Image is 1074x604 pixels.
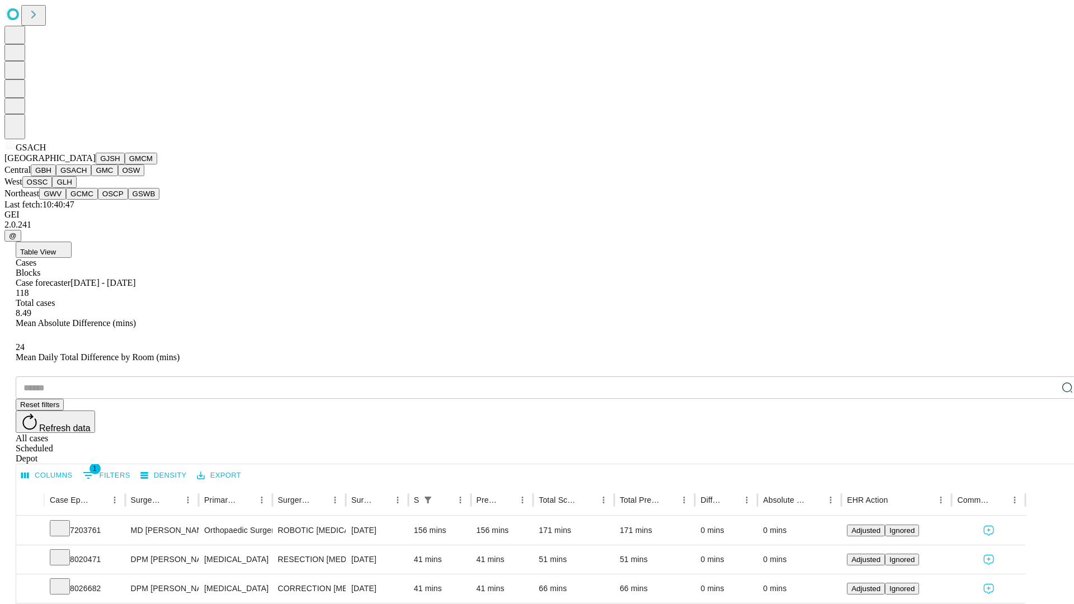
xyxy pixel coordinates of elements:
[847,496,888,504] div: EHR Action
[131,516,193,545] div: MD [PERSON_NAME]
[420,492,436,508] button: Show filters
[16,342,25,352] span: 24
[50,574,120,603] div: 8026682
[16,410,95,433] button: Refresh data
[991,492,1007,508] button: Sort
[16,308,31,318] span: 8.49
[763,574,836,603] div: 0 mins
[477,516,528,545] div: 156 mins
[620,496,660,504] div: Total Predicted Duration
[807,492,823,508] button: Sort
[499,492,515,508] button: Sort
[204,574,266,603] div: [MEDICAL_DATA]
[131,574,193,603] div: DPM [PERSON_NAME] [PERSON_NAME]
[477,545,528,574] div: 41 mins
[50,496,90,504] div: Case Epic Id
[420,492,436,508] div: 1 active filter
[238,492,254,508] button: Sort
[125,153,157,164] button: GMCM
[107,492,123,508] button: Menu
[327,492,343,508] button: Menu
[4,210,1070,220] div: GEI
[91,492,107,508] button: Sort
[889,526,915,535] span: Ignored
[539,545,609,574] div: 51 mins
[847,583,885,594] button: Adjusted
[80,466,133,484] button: Show filters
[52,176,76,188] button: GLH
[889,555,915,564] span: Ignored
[204,496,237,504] div: Primary Service
[278,545,340,574] div: RESECTION [MEDICAL_DATA] DISTAL END OF PHALANX TOE
[620,545,690,574] div: 51 mins
[98,188,128,200] button: OSCP
[661,492,676,508] button: Sort
[414,545,465,574] div: 41 mins
[9,232,17,240] span: @
[20,400,59,409] span: Reset filters
[851,526,880,535] span: Adjusted
[4,220,1070,230] div: 2.0.241
[885,525,919,536] button: Ignored
[131,496,163,504] div: Surgeon Name
[374,492,390,508] button: Sort
[16,399,64,410] button: Reset filters
[453,492,468,508] button: Menu
[66,188,98,200] button: GCMC
[164,492,180,508] button: Sort
[4,177,22,186] span: West
[4,165,31,174] span: Central
[16,352,180,362] span: Mean Daily Total Difference by Room (mins)
[118,164,145,176] button: OSW
[580,492,596,508] button: Sort
[39,423,91,433] span: Refresh data
[4,230,21,242] button: @
[16,298,55,308] span: Total cases
[1007,492,1023,508] button: Menu
[539,574,609,603] div: 66 mins
[16,278,70,287] span: Case forecaster
[933,492,949,508] button: Menu
[4,153,96,163] span: [GEOGRAPHIC_DATA]
[620,574,690,603] div: 66 mins
[414,516,465,545] div: 156 mins
[676,492,692,508] button: Menu
[477,496,498,504] div: Predicted In Room Duration
[847,525,885,536] button: Adjusted
[89,463,101,474] span: 1
[4,188,39,198] span: Northeast
[851,555,880,564] span: Adjusted
[16,318,136,328] span: Mean Absolute Difference (mins)
[204,516,266,545] div: Orthopaedic Surgery
[16,143,46,152] span: GSACH
[50,545,120,574] div: 8020471
[16,242,72,258] button: Table View
[278,496,310,504] div: Surgery Name
[138,467,190,484] button: Density
[739,492,755,508] button: Menu
[22,176,53,188] button: OSSC
[700,545,752,574] div: 0 mins
[96,153,125,164] button: GJSH
[204,545,266,574] div: [MEDICAL_DATA]
[823,492,839,508] button: Menu
[70,278,135,287] span: [DATE] - [DATE]
[131,545,193,574] div: DPM [PERSON_NAME] [PERSON_NAME]
[847,554,885,565] button: Adjusted
[22,550,39,570] button: Expand
[957,496,990,504] div: Comments
[351,516,403,545] div: [DATE]
[723,492,739,508] button: Sort
[50,516,120,545] div: 7203761
[885,583,919,594] button: Ignored
[885,554,919,565] button: Ignored
[312,492,327,508] button: Sort
[278,516,340,545] div: ROBOTIC [MEDICAL_DATA] KNEE TOTAL
[700,574,752,603] div: 0 mins
[56,164,91,176] button: GSACH
[194,467,244,484] button: Export
[351,574,403,603] div: [DATE]
[539,516,609,545] div: 171 mins
[763,545,836,574] div: 0 mins
[254,492,270,508] button: Menu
